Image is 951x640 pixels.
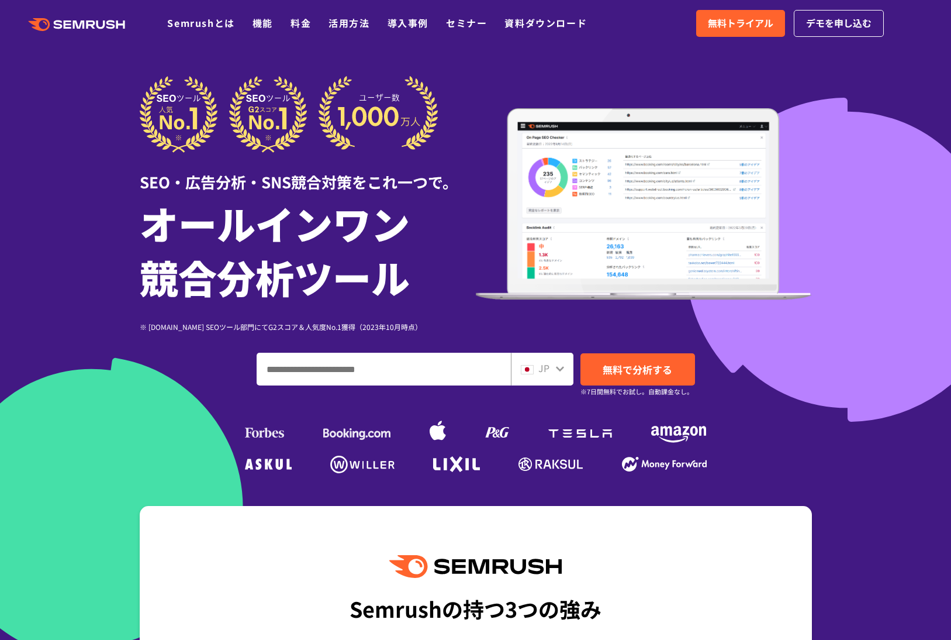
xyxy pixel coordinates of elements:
[291,16,311,30] a: 料金
[806,16,872,31] span: デモを申し込む
[603,362,672,377] span: 無料で分析する
[446,16,487,30] a: セミナー
[580,353,695,386] a: 無料で分析する
[696,10,785,37] a: 無料トライアル
[253,16,273,30] a: 機能
[140,153,476,193] div: SEO・広告分析・SNS競合対策をこれ一つで。
[708,16,773,31] span: 無料トライアル
[140,321,476,332] div: ※ [DOMAIN_NAME] SEOツール部門にてG2スコア＆人気度No.1獲得（2023年10月時点）
[794,10,884,37] a: デモを申し込む
[350,587,601,630] div: Semrushの持つ3つの強み
[580,386,693,397] small: ※7日間無料でお試し。自動課金なし。
[167,16,234,30] a: Semrushとは
[140,196,476,304] h1: オールインワン 競合分析ツール
[538,361,549,375] span: JP
[388,16,428,30] a: 導入事例
[504,16,587,30] a: 資料ダウンロード
[257,353,510,385] input: ドメイン、キーワードまたはURLを入力してください
[328,16,369,30] a: 活用方法
[389,555,561,578] img: Semrush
